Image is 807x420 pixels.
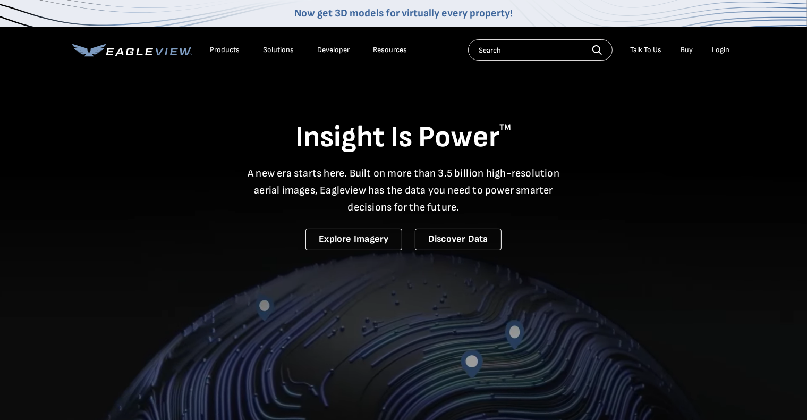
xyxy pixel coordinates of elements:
sup: TM [500,123,512,133]
input: Search [468,39,613,61]
p: A new era starts here. Built on more than 3.5 billion high-resolution aerial images, Eagleview ha... [241,165,566,216]
div: Login [712,45,730,55]
div: Products [210,45,240,55]
a: Discover Data [415,229,502,250]
div: Resources [373,45,407,55]
a: Buy [681,45,693,55]
a: Explore Imagery [305,229,402,250]
div: Solutions [264,45,294,55]
a: Now get 3D models for virtually every property! [294,7,513,20]
div: Talk To Us [631,45,662,55]
h1: Insight Is Power [72,119,735,156]
a: Developer [318,45,350,55]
